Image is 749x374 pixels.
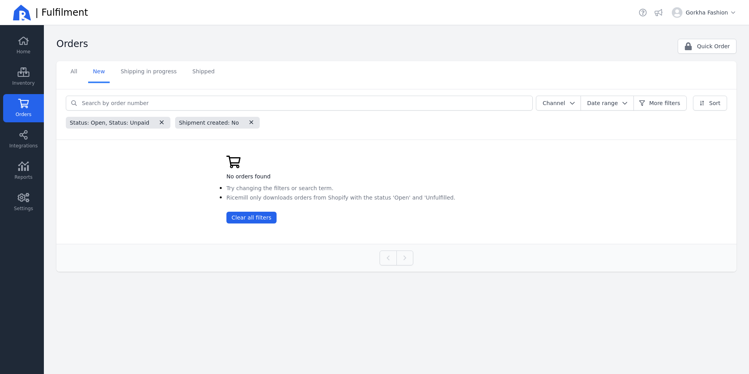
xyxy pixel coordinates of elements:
[226,194,455,201] span: Ricemill only downloads orders from Shopify with the status 'Open' and 'Unfulfilled.
[56,38,88,50] h2: Orders
[35,6,88,19] span: | Fulfilment
[669,4,740,21] button: Gorkha Fashion
[232,214,271,221] span: Clear all filters
[709,99,720,107] span: Sort
[637,7,648,18] a: Helpdesk
[12,80,34,86] span: Inventory
[678,39,736,54] button: Quick Order
[14,205,33,212] span: Settings
[686,9,736,16] span: Gorkha Fashion
[581,96,634,111] button: Date range
[116,61,181,83] a: Shipping in progress
[77,96,532,110] input: Search by order number
[88,61,110,83] a: New
[188,61,219,83] a: Shipped
[649,99,680,107] span: More filters
[175,117,243,128] span: Shipment created: No
[9,143,38,149] span: Integrations
[16,49,30,55] span: Home
[16,111,31,118] span: Orders
[226,185,333,191] span: Try changing the filters or search term.
[226,212,277,223] button: Clear all filters
[697,42,730,50] span: Quick Order
[66,61,82,83] a: All
[693,96,727,111] button: Sort
[13,3,31,22] img: Ricemill Logo
[14,174,33,180] span: Reports
[66,117,153,128] span: Status: Open, Status: Unpaid
[587,100,618,106] span: Date range
[226,172,566,180] h3: No orders found
[536,96,581,111] button: Channel
[633,96,687,111] button: More filters
[543,100,565,106] span: Channel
